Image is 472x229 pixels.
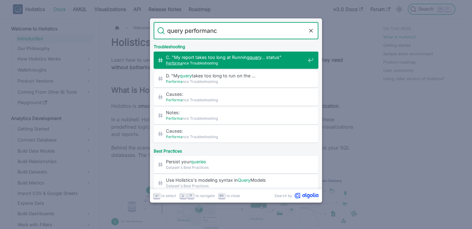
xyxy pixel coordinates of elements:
span: Use Holistics's modeling syntax in Models​ [166,177,305,183]
span: Notes:​ [166,110,305,115]
span: Causes:​ [166,91,305,97]
a: Notes:​Performance Troubleshooting [154,107,318,124]
svg: Algolia [295,193,318,199]
span: Persist your ​ [166,159,305,165]
mark: Performa [166,116,183,121]
mark: query [180,73,192,78]
svg: Escape key [219,193,224,198]
span: to select [161,193,176,199]
span: nce Troubleshooting [166,115,305,121]
svg: Arrow up [189,193,193,198]
svg: Enter key [155,193,159,198]
a: D. "Myquerytakes too long to run on the …Performance Troubleshooting [154,70,318,87]
div: Troubleshooting [152,39,320,52]
span: C. "My report takes too long at Running ... status"​ [166,54,305,60]
a: Causes:​Performance Troubleshooting [154,88,318,106]
input: Search docs [165,22,307,39]
button: Clear the query [307,27,315,34]
mark: Performa [166,98,183,102]
span: nce Troubleshooting [166,79,305,84]
a: C. "My report takes too long at Runningquery... status"​Performance Troubleshooting [154,52,318,69]
a: Causes:​Performance Troubleshooting [154,125,318,142]
mark: Performa [166,134,183,139]
mark: Performa [166,61,183,65]
span: to close [226,193,240,199]
mark: Performa [166,79,183,84]
span: nce Troubleshooting [166,97,305,103]
mark: queries [191,159,206,164]
a: Persist yourqueries​Dataset's Best Practices [154,156,318,173]
span: D. "My takes too long to run on the … [166,73,305,79]
mark: Query [238,177,250,183]
span: nce Troubleshooting [166,134,305,140]
mark: query [250,55,261,60]
span: to navigate [195,193,215,199]
span: Search by [274,193,292,199]
a: Use Holistics's modeling syntax inQueryModels​Dataset's Best Practices [154,174,318,192]
div: Best Practices [152,144,320,156]
svg: Arrow down [181,193,185,198]
span: Causes:​ [166,128,305,134]
span: nce Troubleshooting [166,60,305,66]
span: Dataset's Best Practices [166,165,305,170]
span: Dataset's Best Practices [166,183,305,189]
a: Search byAlgolia [274,193,318,199]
